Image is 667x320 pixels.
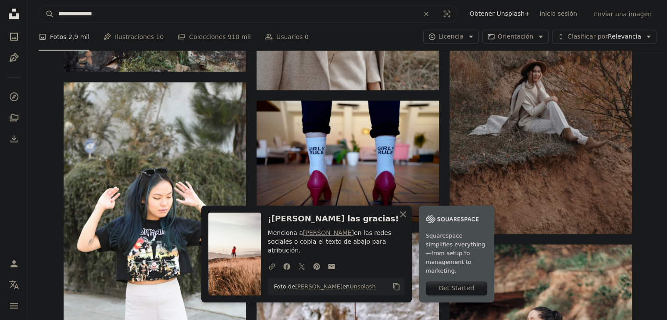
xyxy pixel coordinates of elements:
[498,33,533,40] span: Orientación
[535,7,582,21] a: Inicia sesión
[552,30,656,44] button: Clasificar porRelevancia
[5,49,23,67] a: Ilustraciones
[5,255,23,273] a: Iniciar sesión / Registrarse
[294,258,309,274] a: Comparte en Twitter
[5,109,23,127] a: Colecciones
[5,5,23,25] a: Inicio — Unsplash
[389,279,404,294] button: Copiar al portapapeles
[439,33,464,40] span: Licencia
[279,258,294,274] a: Comparte en Facebook
[426,281,487,295] div: Get Started
[449,93,632,101] a: Una persona sentada en un campo
[5,297,23,315] button: Menú
[324,258,339,274] a: Comparte por correo electrónico
[265,23,309,51] a: Usuarios 0
[417,6,436,22] button: Borrar
[268,213,405,225] h3: ¡[PERSON_NAME] las gracias!
[103,23,164,51] a: Ilustraciones 10
[5,130,23,148] a: Historial de descargas
[303,229,354,236] a: [PERSON_NAME]
[426,231,487,275] span: Squarespace simplifies everything—from setup to management to marketing.
[39,6,54,22] button: Buscar en Unsplash
[426,213,478,226] img: file-1747939142011-51e5cc87e3c9
[567,32,641,41] span: Relevancia
[178,23,251,51] a: Colecciones 910 mil
[5,88,23,106] a: Explorar
[257,157,439,165] a: mujer con zapatos de tacón rosa de pie dentro de la habitación
[309,258,324,274] a: Comparte en Pinterest
[589,7,656,21] button: Enviar una imagen
[5,28,23,46] a: Fotos
[39,5,458,23] form: Encuentra imágenes en todo el sitio
[257,101,439,222] img: mujer con zapatos de tacón rosa de pie dentro de la habitación
[482,30,549,44] button: Orientación
[270,280,376,294] span: Foto de en
[423,30,479,44] button: Licencia
[567,33,608,40] span: Clasificar por
[419,206,494,302] a: Squarespace simplifies everything—from setup to management to marketing.Get Started
[465,7,535,21] a: Obtener Unsplash+
[5,276,23,294] button: Idioma
[436,6,457,22] button: Búsqueda visual
[268,229,405,255] p: Menciona a en las redes sociales o copia el texto de abajo para atribución.
[64,215,246,223] a: mujer levantando los brazos
[295,283,342,290] a: [PERSON_NAME]
[156,32,164,42] span: 10
[228,32,251,42] span: 910 mil
[350,283,375,290] a: Unsplash
[305,32,309,42] span: 0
